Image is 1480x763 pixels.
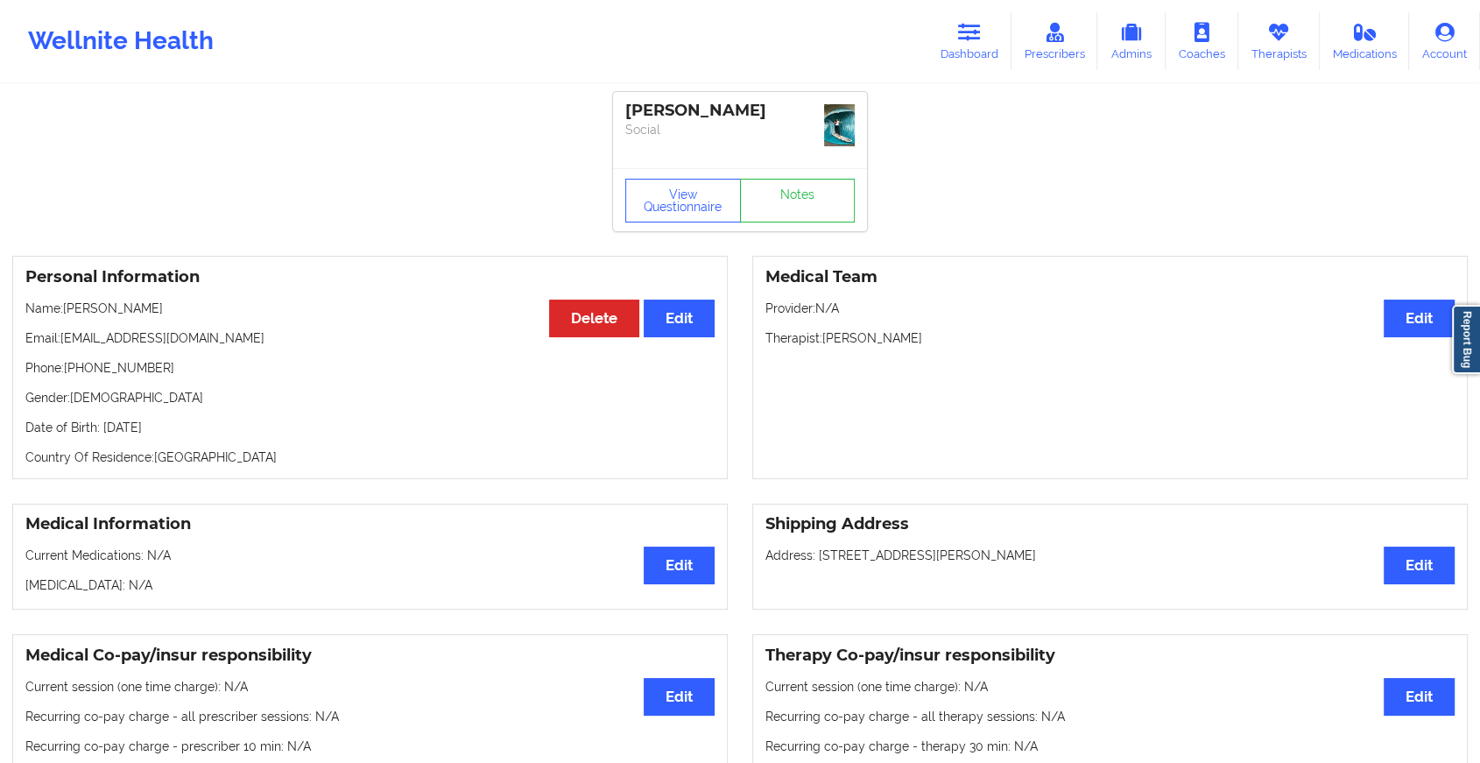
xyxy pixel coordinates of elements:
p: Current session (one time charge): N/A [765,678,1455,696]
p: Social [625,121,855,138]
h3: Therapy Co-pay/insur responsibility [765,646,1455,666]
p: Therapist: [PERSON_NAME] [765,329,1455,347]
p: Recurring co-pay charge - all prescriber sessions : N/A [25,708,715,725]
p: Date of Birth: [DATE] [25,419,715,436]
button: Edit [1384,678,1455,716]
p: [MEDICAL_DATA]: N/A [25,576,715,594]
button: Edit [644,547,715,584]
p: Gender: [DEMOGRAPHIC_DATA] [25,389,715,406]
a: Notes [740,179,856,223]
a: Coaches [1166,12,1238,70]
h3: Medical Information [25,514,715,534]
p: Provider: N/A [765,300,1455,317]
img: 7c435a2a-0ec4-4867-a564-177b1279802f_13ee90dc-d9fe-48b6-826a-f878966a914dPhotoEditor_20190820_010... [824,104,855,146]
p: Address: [STREET_ADDRESS][PERSON_NAME] [765,547,1455,564]
button: Edit [1384,547,1455,584]
a: Medications [1320,12,1410,70]
p: Phone: [PHONE_NUMBER] [25,359,715,377]
h3: Personal Information [25,267,715,287]
button: Delete [549,300,639,337]
p: Recurring co-pay charge - therapy 30 min : N/A [765,738,1455,755]
h3: Medical Team [765,267,1455,287]
p: Current Medications: N/A [25,547,715,564]
button: Edit [1384,300,1455,337]
h3: Shipping Address [765,514,1455,534]
button: Edit [644,678,715,716]
p: Name: [PERSON_NAME] [25,300,715,317]
button: Edit [644,300,715,337]
h3: Medical Co-pay/insur responsibility [25,646,715,666]
a: Prescribers [1011,12,1098,70]
a: Account [1409,12,1480,70]
a: Admins [1097,12,1166,70]
p: Email: [EMAIL_ADDRESS][DOMAIN_NAME] [25,329,715,347]
div: [PERSON_NAME] [625,101,855,121]
p: Recurring co-pay charge - all therapy sessions : N/A [765,708,1455,725]
a: Report Bug [1452,305,1480,374]
p: Current session (one time charge): N/A [25,678,715,696]
a: Dashboard [927,12,1011,70]
a: Therapists [1238,12,1320,70]
button: View Questionnaire [625,179,741,223]
p: Country Of Residence: [GEOGRAPHIC_DATA] [25,449,715,466]
p: Recurring co-pay charge - prescriber 10 min : N/A [25,738,715,755]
